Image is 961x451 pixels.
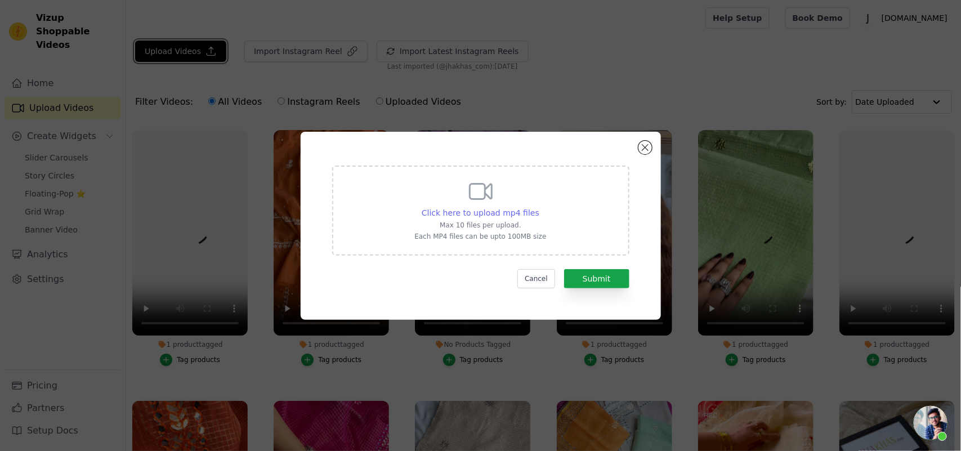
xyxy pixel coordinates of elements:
[564,269,629,288] button: Submit
[414,221,546,230] p: Max 10 files per upload.
[638,141,652,154] button: Close modal
[914,406,947,440] div: Open chat
[422,208,539,217] span: Click here to upload mp4 files
[517,269,555,288] button: Cancel
[414,232,546,241] p: Each MP4 files can be upto 100MB size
